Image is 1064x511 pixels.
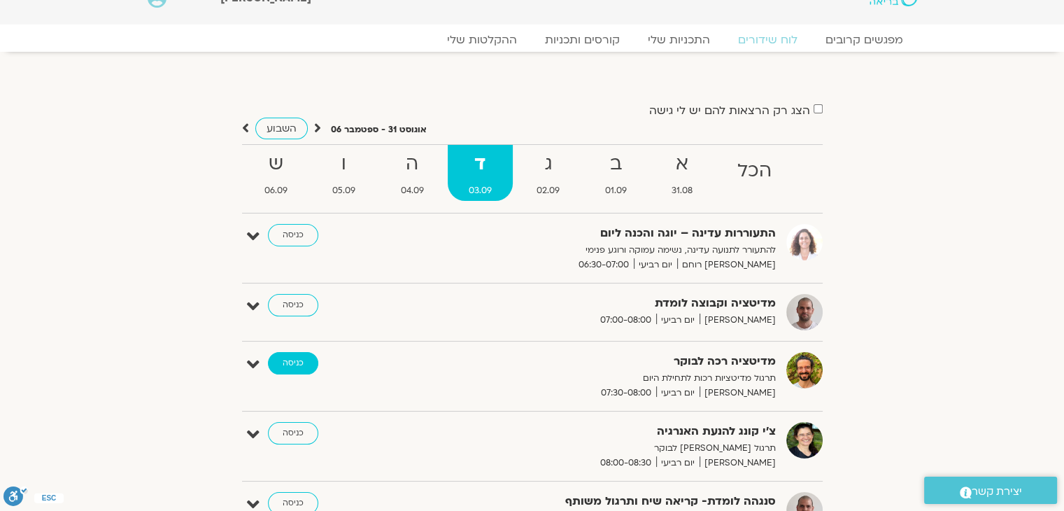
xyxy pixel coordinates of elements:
[379,145,444,201] a: ה04.09
[649,104,810,117] label: הצג רק הרצאות להם יש לי גישה
[433,492,776,511] strong: סנגהה לומדת- קריאה שיח ותרגול משותף
[677,258,776,272] span: [PERSON_NAME] רוחם
[243,183,308,198] span: 06.09
[311,145,376,201] a: ו05.09
[331,122,427,137] p: אוגוסט 31 - ספטמבר 06
[716,145,793,201] a: הכל
[516,145,581,201] a: ג02.09
[379,148,444,180] strong: ה
[595,456,656,470] span: 08:00-08:30
[433,441,776,456] p: תרגול [PERSON_NAME] לבוקר
[448,183,513,198] span: 03.09
[531,33,634,47] a: קורסים ותכניות
[700,456,776,470] span: [PERSON_NAME]
[433,33,531,47] a: ההקלטות שלי
[583,148,647,180] strong: ב
[243,145,308,201] a: ש06.09
[379,183,444,198] span: 04.09
[651,148,714,180] strong: א
[433,352,776,371] strong: מדיטציה רכה לבוקר
[656,313,700,328] span: יום רביעי
[148,33,917,47] nav: Menu
[243,148,308,180] strong: ש
[656,456,700,470] span: יום רביעי
[448,145,513,201] a: ד03.09
[516,148,581,180] strong: ג
[811,33,917,47] a: מפגשים קרובים
[267,122,297,135] span: השבוע
[583,183,647,198] span: 01.09
[972,482,1022,501] span: יצירת קשר
[516,183,581,198] span: 02.09
[700,386,776,400] span: [PERSON_NAME]
[634,33,724,47] a: התכניות שלי
[716,155,793,187] strong: הכל
[595,313,656,328] span: 07:00-08:00
[651,145,714,201] a: א31.08
[268,352,318,374] a: כניסה
[268,422,318,444] a: כניסה
[268,224,318,246] a: כניסה
[651,183,714,198] span: 31.08
[433,371,776,386] p: תרגול מדיטציות רכות לתחילת היום
[724,33,811,47] a: לוח שידורים
[433,224,776,243] strong: התעוררות עדינה – יוגה והכנה ליום
[433,243,776,258] p: להתעורר לתנועה עדינה, נשימה עמוקה ורוגע פנימי
[924,477,1057,504] a: יצירת קשר
[700,313,776,328] span: [PERSON_NAME]
[268,294,318,316] a: כניסה
[448,148,513,180] strong: ד
[311,183,376,198] span: 05.09
[433,294,776,313] strong: מדיטציה וקבוצה לומדת
[583,145,647,201] a: ב01.09
[311,148,376,180] strong: ו
[634,258,677,272] span: יום רביעי
[596,386,656,400] span: 07:30-08:00
[255,118,308,139] a: השבוע
[574,258,634,272] span: 06:30-07:00
[433,422,776,441] strong: צ'י קונג להנעת האנרגיה
[656,386,700,400] span: יום רביעי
